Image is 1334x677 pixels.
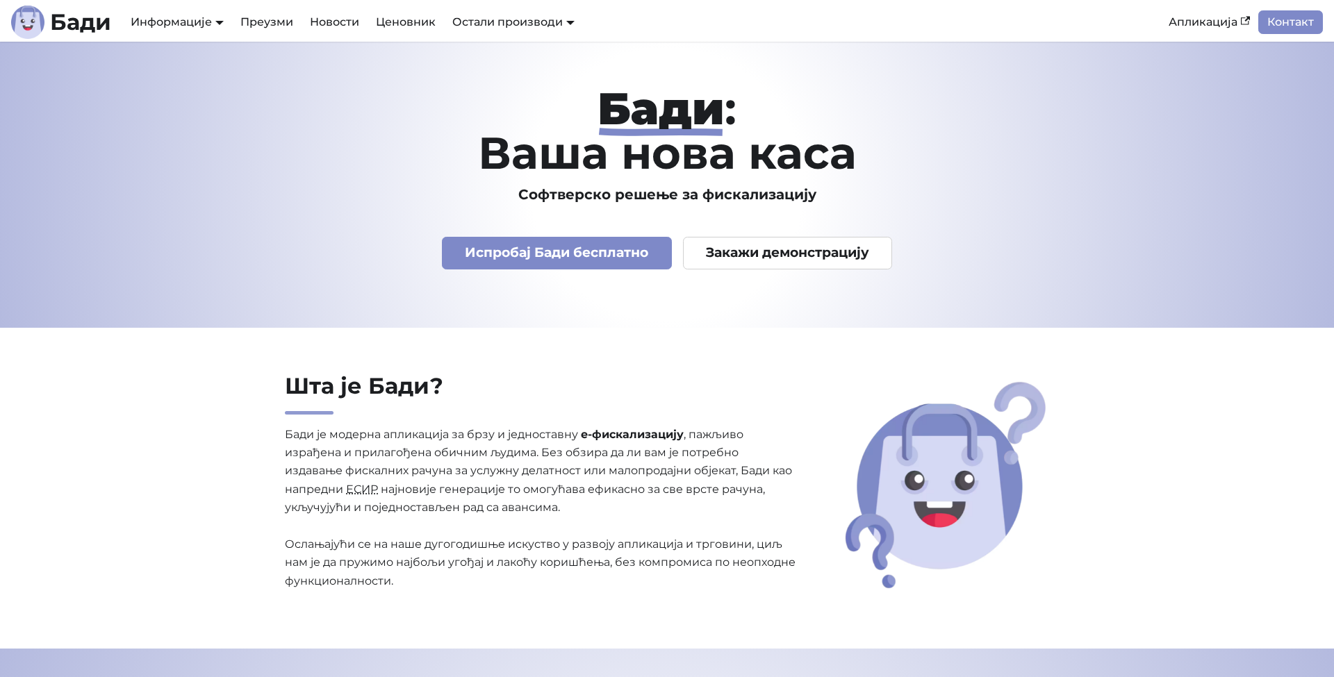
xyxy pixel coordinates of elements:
[11,6,111,39] a: ЛогоБади
[285,426,798,591] p: Бади је модерна апликација за брзу и једноставну , пажљиво израђена и прилагођена обичним људима....
[442,237,672,269] a: Испробај Бади бесплатно
[302,10,368,34] a: Новости
[285,372,798,415] h2: Шта је Бади?
[1258,10,1323,34] a: Контакт
[131,15,224,28] a: Информације
[581,428,684,441] strong: е-фискализацију
[50,11,111,33] b: Бади
[220,86,1114,175] h1: : Ваша нова каса
[368,10,444,34] a: Ценовник
[346,483,378,496] abbr: Електронски систем за издавање рачуна
[220,186,1114,203] h3: Софтверско решење за фискализацију
[598,81,725,135] strong: Бади
[683,237,893,269] a: Закажи демонстрацију
[841,377,1051,593] img: Шта је Бади?
[452,15,575,28] a: Остали производи
[1160,10,1258,34] a: Апликација
[232,10,302,34] a: Преузми
[11,6,44,39] img: Лого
